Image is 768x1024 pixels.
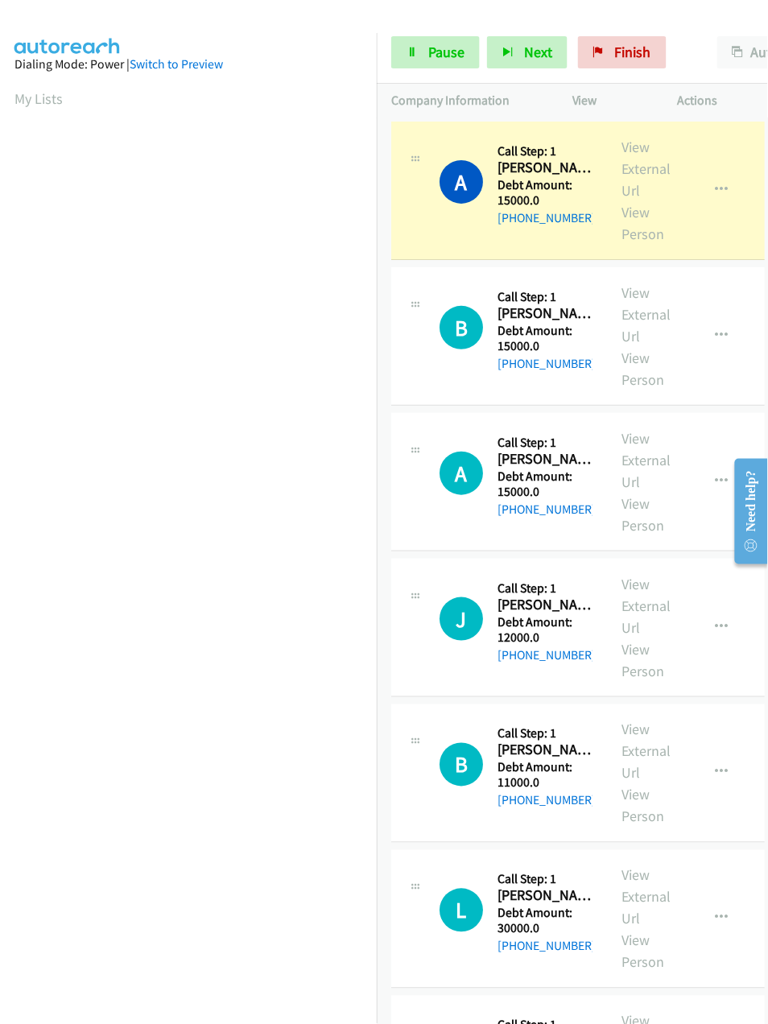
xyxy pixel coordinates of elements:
h5: Debt Amount: 15000.0 [498,469,593,500]
div: Dialing Mode: Power | [14,55,362,74]
a: View External Url [621,721,671,782]
h5: Call Step: 1 [498,289,593,305]
iframe: Resource Center [722,448,768,576]
h5: Call Step: 1 [498,726,593,742]
a: Finish [578,36,667,68]
a: View Person [621,931,664,972]
p: View [572,91,649,110]
a: View Person [621,349,664,389]
h1: B [440,306,483,349]
span: Pause [428,43,465,61]
a: View Person [621,494,664,535]
a: [PHONE_NUMBER] [498,793,596,808]
a: View Person [621,786,664,826]
a: View External Url [621,138,671,200]
a: [PHONE_NUMBER] [498,502,596,517]
h5: Call Step: 1 [498,872,593,888]
h1: A [440,452,483,495]
h5: Debt Amount: 11000.0 [498,760,593,791]
h1: A [440,160,483,204]
h2: [PERSON_NAME] - Credit Card [498,741,593,760]
h5: Debt Amount: 12000.0 [498,614,593,646]
h1: B [440,743,483,787]
h5: Debt Amount: 15000.0 [498,177,593,209]
a: View External Url [621,575,671,637]
a: View Person [621,203,664,243]
h2: [PERSON_NAME] - Credit Card [498,887,593,906]
p: Company Information [391,91,543,110]
h5: Call Step: 1 [498,435,593,451]
a: [PHONE_NUMBER] [498,939,596,954]
h1: J [440,597,483,641]
h5: Debt Amount: 15000.0 [498,323,593,354]
a: Pause [391,36,480,68]
iframe: Dialpad [14,124,377,889]
h5: Call Step: 1 [498,580,593,597]
span: Next [524,43,552,61]
a: View External Url [621,429,671,491]
a: Switch to Preview [130,56,223,72]
h5: Debt Amount: 30000.0 [498,906,593,937]
a: [PHONE_NUMBER] [498,210,596,225]
span: Finish [615,43,651,61]
a: [PHONE_NUMBER] [498,647,596,663]
a: My Lists [14,89,63,108]
h1: L [440,889,483,932]
a: View External Url [621,283,671,345]
p: Actions [678,91,754,110]
h2: [PERSON_NAME] - Personal Loan [498,304,593,323]
h2: [PERSON_NAME] - Credit Card [498,450,593,469]
h5: Call Step: 1 [498,143,593,159]
button: Next [487,36,568,68]
a: [PHONE_NUMBER] [498,356,596,371]
a: View Person [621,640,664,680]
a: View External Url [621,866,671,928]
h2: [PERSON_NAME] - Credit Card [498,159,593,177]
h2: [PERSON_NAME] - Credit Card [498,596,593,614]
